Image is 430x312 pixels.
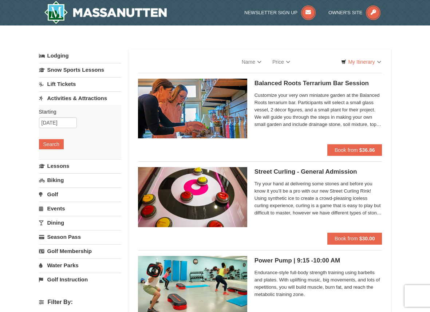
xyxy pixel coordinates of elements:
img: Massanutten Resort Logo [44,1,167,24]
span: Customize your very own miniature garden at the Balanced Roots terrarium bar. Participants will s... [255,92,382,128]
a: Lessons [39,159,122,173]
a: Water Parks [39,258,122,272]
span: Newsletter Sign Up [244,10,297,15]
span: Try your hand at delivering some stones and before you know it you’ll be a pro with our new Stree... [255,180,382,217]
a: Owner's Site [328,10,381,15]
a: Dining [39,216,122,229]
a: Lift Tickets [39,77,122,91]
a: Biking [39,173,122,187]
a: My Itinerary [336,56,386,67]
a: Events [39,202,122,215]
a: Newsletter Sign Up [244,10,316,15]
img: 15390471-88-44377514.jpg [138,167,247,227]
a: Massanutten Resort [44,1,167,24]
h4: Filter By: [39,299,122,305]
label: Starting [39,108,116,115]
a: Name [236,55,267,69]
h5: Balanced Roots Terrarium Bar Session [255,80,382,87]
span: Endurance-style full-body strength training using barbells and plates. With uplifting music, big ... [255,269,382,298]
h5: Power Pump | 9:15 -10:00 AM [255,257,382,264]
button: Book from $30.00 [327,233,382,244]
a: Snow Sports Lessons [39,63,122,76]
span: Owner's Site [328,10,363,15]
a: Price [267,55,296,69]
img: 18871151-30-393e4332.jpg [138,79,247,138]
a: Activities & Attractions [39,91,122,105]
a: Season Pass [39,230,122,244]
button: Book from $36.86 [327,144,382,156]
button: Search [39,139,64,149]
a: Lodging [39,49,122,62]
strong: $36.86 [359,147,375,153]
span: Book from [335,147,358,153]
strong: $30.00 [359,236,375,241]
a: Golf [39,187,122,201]
a: Golf Instruction [39,273,122,286]
span: Book from [335,236,358,241]
h5: Street Curling - General Admission [255,168,382,175]
a: Golf Membership [39,244,122,258]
